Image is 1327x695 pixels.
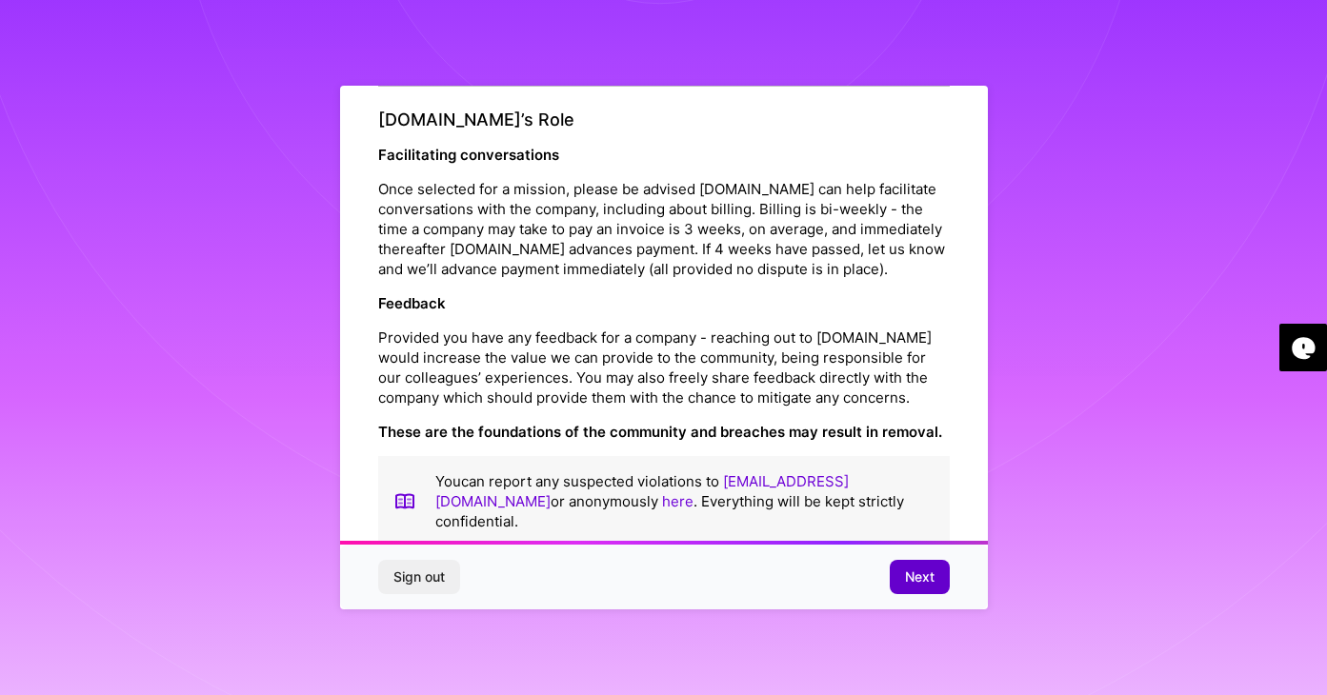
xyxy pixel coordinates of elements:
[393,471,416,531] img: book icon
[378,423,942,441] strong: These are the foundations of the community and breaches may result in removal.
[905,567,935,586] span: Next
[378,179,950,279] p: Once selected for a mission, please be advised [DOMAIN_NAME] can help facilitate conversations wi...
[378,560,460,594] button: Sign out
[393,567,445,586] span: Sign out
[378,328,950,407] p: Provided you have any feedback for a company - reaching out to [DOMAIN_NAME] would increase the v...
[890,560,950,594] button: Next
[435,471,935,531] p: You can report any suspected violations to or anonymously . Everything will be kept strictly conf...
[662,492,694,510] a: here
[378,294,446,312] strong: Feedback
[378,109,950,130] h4: [DOMAIN_NAME]’s Role
[435,472,849,510] a: [EMAIL_ADDRESS][DOMAIN_NAME]
[378,146,559,164] strong: Facilitating conversations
